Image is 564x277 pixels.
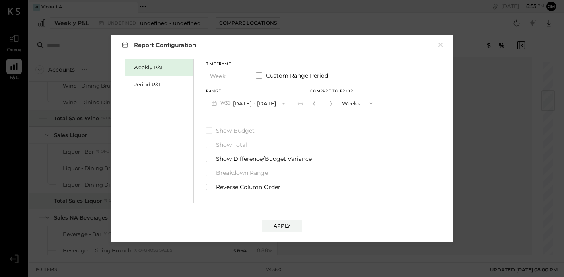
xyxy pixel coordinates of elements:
[206,96,291,111] button: W39[DATE] - [DATE]
[310,90,353,94] span: Compare to Prior
[274,222,290,229] div: Apply
[133,81,189,88] div: Period P&L
[120,40,196,50] h3: Report Configuration
[206,90,291,94] div: Range
[220,100,233,107] span: W39
[262,220,302,232] button: Apply
[216,141,247,149] span: Show Total
[266,72,328,80] span: Custom Range Period
[437,41,444,49] button: ×
[216,169,268,177] span: Breakdown Range
[216,155,312,163] span: Show Difference/Budget Variance
[338,96,378,111] button: Weeks
[133,64,189,71] div: Weekly P&L
[216,183,280,191] span: Reverse Column Order
[216,127,255,135] span: Show Budget
[206,68,246,83] button: Week
[206,62,246,66] div: Timeframe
